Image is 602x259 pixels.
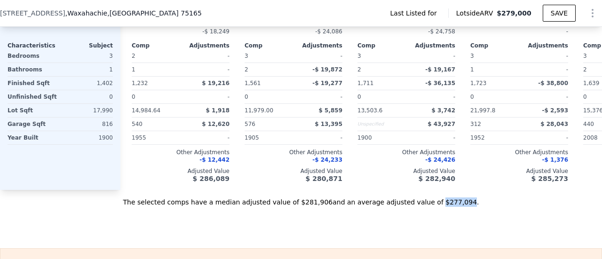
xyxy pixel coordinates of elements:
[470,94,474,100] span: 0
[531,175,568,182] span: $ 285,273
[132,63,179,76] div: 1
[182,131,230,144] div: -
[538,80,568,86] span: -$ 38,800
[425,80,455,86] span: -$ 36,135
[8,118,58,131] div: Garage Sqft
[542,157,568,163] span: -$ 1,376
[202,121,230,127] span: $ 12,620
[357,53,361,59] span: 3
[315,28,342,35] span: -$ 24,086
[182,49,230,63] div: -
[8,42,60,49] div: Characteristics
[521,63,568,76] div: -
[295,131,342,144] div: -
[408,90,455,103] div: -
[245,167,342,175] div: Adjusted Value
[132,107,160,114] span: 14,984.64
[521,131,568,144] div: -
[312,157,342,163] span: -$ 24,233
[357,80,373,86] span: 1,711
[8,49,58,63] div: Bedrooms
[295,90,342,103] div: -
[357,63,404,76] div: 2
[357,131,404,144] div: 1900
[521,90,568,103] div: -
[8,104,58,117] div: Lot Sqft
[245,149,342,156] div: Other Adjustments
[245,63,292,76] div: 2
[425,66,455,73] span: -$ 19,167
[519,42,568,49] div: Adjustments
[315,121,342,127] span: $ 13,395
[245,107,273,114] span: 11,979.00
[132,94,135,100] span: 0
[470,121,481,127] span: 312
[245,80,261,86] span: 1,561
[357,149,455,156] div: Other Adjustments
[428,28,455,35] span: -$ 24,758
[470,149,568,156] div: Other Adjustments
[62,90,113,103] div: 0
[8,77,58,90] div: Finished Sqft
[583,80,599,86] span: 1,639
[202,80,230,86] span: $ 19,216
[319,107,342,114] span: $ 5,859
[245,94,248,100] span: 0
[357,42,406,49] div: Comp
[419,175,455,182] span: $ 282,940
[583,94,587,100] span: 0
[408,49,455,63] div: -
[470,107,495,114] span: 21,997.8
[206,107,230,114] span: $ 1,918
[132,149,230,156] div: Other Adjustments
[456,8,497,18] span: Lotside ARV
[62,104,113,117] div: 17,990
[470,53,474,59] span: 3
[8,131,58,144] div: Year Built
[245,121,255,127] span: 576
[245,131,292,144] div: 1905
[132,121,143,127] span: 540
[470,42,519,49] div: Comp
[199,157,230,163] span: -$ 12,442
[65,8,202,18] span: , Waxahachie
[62,49,113,63] div: 3
[542,107,568,114] span: -$ 2,593
[62,63,113,76] div: 1
[245,53,248,59] span: 3
[181,42,230,49] div: Adjustments
[357,94,361,100] span: 0
[428,121,455,127] span: $ 43,927
[293,42,342,49] div: Adjustments
[8,63,58,76] div: Bathrooms
[60,42,113,49] div: Subject
[408,131,455,144] div: -
[470,80,486,86] span: 1,723
[202,28,230,35] span: -$ 18,249
[312,80,342,86] span: -$ 19,277
[8,90,58,103] div: Unfinished Sqft
[357,107,382,114] span: 13,503.6
[132,167,230,175] div: Adjusted Value
[182,90,230,103] div: -
[583,53,587,59] span: 3
[306,175,342,182] span: $ 280,871
[390,8,441,18] span: Last Listed for
[107,9,202,17] span: , [GEOGRAPHIC_DATA] 75165
[62,131,113,144] div: 1900
[132,53,135,59] span: 2
[312,66,342,73] span: -$ 19,872
[432,107,455,114] span: $ 3,742
[245,42,293,49] div: Comp
[583,121,594,127] span: 440
[193,175,230,182] span: $ 286,089
[295,49,342,63] div: -
[470,25,568,38] div: -
[425,157,455,163] span: -$ 24,426
[182,63,230,76] div: -
[543,5,576,22] button: SAVE
[583,4,602,23] button: Show Options
[62,118,113,131] div: 816
[62,77,113,90] div: 1,402
[406,42,455,49] div: Adjustments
